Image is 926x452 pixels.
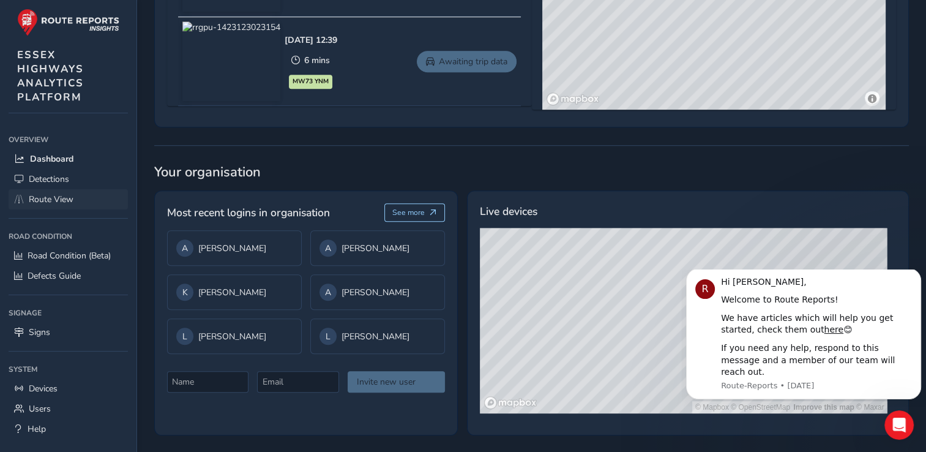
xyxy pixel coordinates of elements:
[480,203,537,219] span: Live devices
[319,239,436,257] div: [PERSON_NAME]
[9,246,128,266] a: Road Condition (Beta)
[29,173,69,185] span: Detections
[9,322,128,342] a: Signs
[325,287,331,298] span: A
[9,304,128,322] div: Signage
[167,205,330,220] span: Most recent logins in organisation
[167,371,248,393] input: Name
[17,9,119,36] img: rr logo
[182,331,187,342] span: L
[285,34,337,46] div: [DATE] 12:39
[154,163,909,181] span: Your organisation
[293,77,329,86] span: MW73 YNM
[40,111,231,122] p: Message from Route-Reports, sent 1w ago
[326,331,330,342] span: L
[9,169,128,189] a: Detections
[319,284,436,301] div: [PERSON_NAME]
[40,73,231,109] div: If you need any help, respond to this message and a member of our team will reach out.
[182,243,188,254] span: A
[176,284,293,301] div: [PERSON_NAME]
[176,328,293,345] div: [PERSON_NAME]
[304,55,330,66] span: 6 mins
[182,287,188,298] span: K
[9,266,128,286] a: Defects Guide
[14,10,34,29] div: Profile image for Route-Reports
[319,328,436,345] div: [PERSON_NAME]
[28,423,46,435] span: Help
[9,227,128,246] div: Road Condition
[40,43,231,67] div: We have articles which will help you get started, check them out 😊
[9,379,128,399] a: Devices
[384,203,445,222] button: See more
[17,48,84,104] span: ESSEX HIGHWAYS ANALYTICS PLATFORM
[9,130,128,149] div: Overview
[182,21,280,101] img: rrgpu-1423123023154
[9,149,128,169] a: Dashboard
[417,51,517,72] a: Awaiting trip data
[325,243,331,254] span: A
[257,371,338,393] input: Email
[143,55,162,65] a: here
[40,7,231,109] div: Message content
[29,326,50,338] span: Signs
[884,410,914,440] iframe: Intercom live chat
[29,403,51,415] span: Users
[681,269,926,407] iframe: Intercom notifications message
[392,208,425,217] span: See more
[9,360,128,379] div: System
[9,419,128,439] a: Help
[9,399,128,419] a: Users
[40,7,231,19] div: Hi [PERSON_NAME],
[30,153,73,165] span: Dashboard
[29,383,58,394] span: Devices
[176,239,293,257] div: [PERSON_NAME]
[28,270,81,282] span: Defects Guide
[29,194,73,205] span: Route View
[40,24,231,37] div: Welcome to Route Reports!
[9,189,128,209] a: Route View
[28,250,111,262] span: Road Condition (Beta)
